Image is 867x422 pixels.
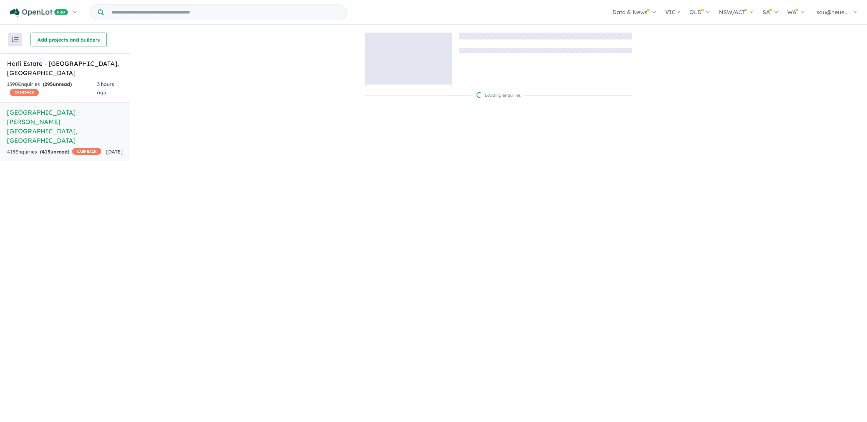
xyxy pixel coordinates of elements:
span: CASHBACK [72,148,101,155]
span: sou@neue... [816,9,849,16]
div: Loading enquiries [477,92,521,99]
span: CASHBACK [10,89,39,96]
h5: Harli Estate - [GEOGRAPHIC_DATA] , [GEOGRAPHIC_DATA] [7,59,123,78]
strong: ( unread) [40,149,69,155]
img: sort.svg [12,37,19,42]
div: 415 Enquir ies [7,148,101,156]
input: Try estate name, suburb, builder or developer [105,5,345,20]
span: 3 hours ago [97,81,114,96]
button: Add projects and builders [31,33,107,46]
span: 415 [42,149,50,155]
span: [DATE] [106,149,123,155]
img: Openlot PRO Logo White [10,8,68,17]
span: 295 [44,81,53,87]
strong: ( unread) [43,81,72,87]
h5: [GEOGRAPHIC_DATA] - [PERSON_NAME][GEOGRAPHIC_DATA] , [GEOGRAPHIC_DATA] [7,108,123,145]
div: 1590 Enquir ies [7,80,97,97]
